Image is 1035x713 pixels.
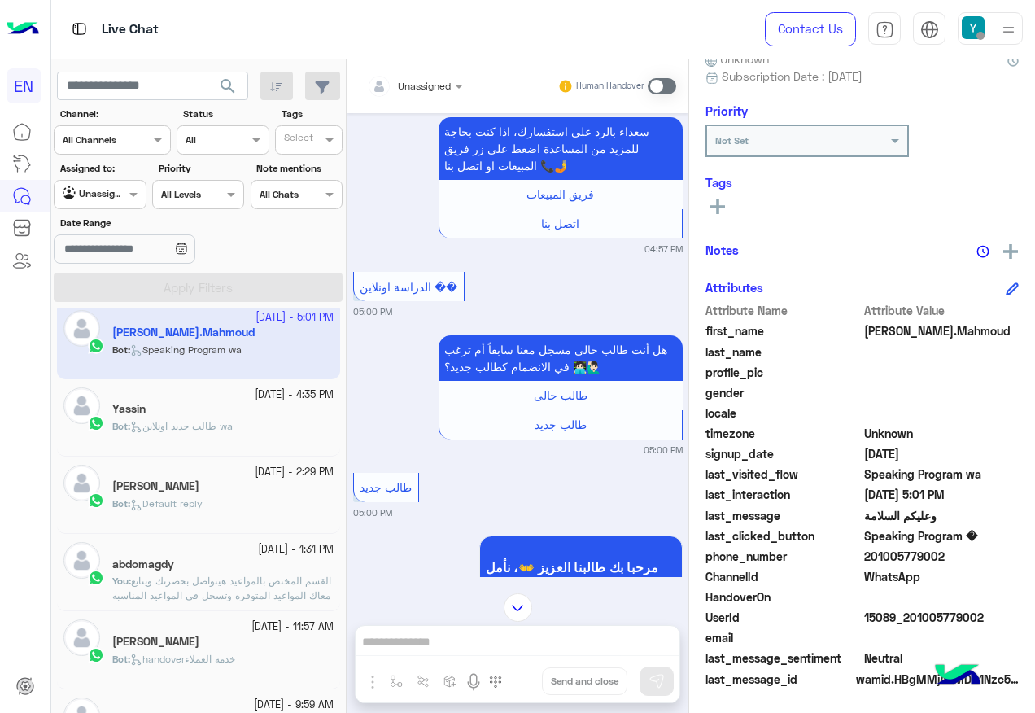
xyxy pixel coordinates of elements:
[88,570,104,586] img: WhatsApp
[864,588,1020,606] span: null
[765,12,856,46] a: Contact Us
[63,542,100,579] img: defaultAdmin.png
[705,527,861,545] span: last_clicked_button
[705,243,739,257] h6: Notes
[439,117,683,180] p: 29/9/2025, 4:57 PM
[705,445,861,462] span: signup_date
[864,302,1020,319] span: Attribute Value
[542,667,627,695] button: Send and close
[705,322,861,339] span: first_name
[705,175,1019,190] h6: Tags
[864,384,1020,401] span: null
[255,465,334,480] small: [DATE] - 2:29 PM
[7,68,41,103] div: EN
[218,77,238,96] span: search
[705,588,861,606] span: HandoverOn
[644,243,683,256] small: 04:57 PM
[282,107,341,121] label: Tags
[130,497,203,510] span: Default reply
[486,559,676,606] span: مرحبا بك طالبنا العزيز 👐، نأمل منك اختيار [PERSON_NAME]ك. 🤩
[353,506,392,519] small: 05:00 PM
[976,245,989,258] img: notes
[864,466,1020,483] span: Speaking Program wa
[398,80,451,92] span: Unassigned
[251,619,334,635] small: [DATE] - 11:57 AM
[864,405,1020,422] span: null
[60,216,242,230] label: Date Range
[864,629,1020,646] span: null
[644,444,683,457] small: 05:00 PM
[715,134,749,147] b: Not Set
[998,20,1019,40] img: profile
[112,402,146,416] h5: Yassin
[864,527,1020,545] span: Speaking Program �
[705,650,861,667] span: last_message_sentiment
[88,492,104,509] img: WhatsApp
[962,16,985,39] img: userImage
[868,12,901,46] a: tab
[112,479,199,493] h5: Mohamed Saad
[112,575,331,616] span: القسم المختص بالمواعيد هيتواصل بحضرتك ويتابع معاك المواعيد المتوفره وتسجل في المواعيد المناسبه لح...
[159,161,242,176] label: Priority
[864,425,1020,442] span: Unknown
[705,486,861,503] span: last_interaction
[504,593,532,622] img: scroll
[60,161,144,176] label: Assigned to:
[256,161,340,176] label: Note mentions
[112,497,128,510] span: Bot
[130,653,235,665] span: handoverخدمة العملاء
[255,387,334,403] small: [DATE] - 4:35 PM
[705,671,853,688] span: last_message_id
[88,647,104,663] img: WhatsApp
[535,418,587,431] span: طالب جديد
[534,388,587,402] span: طالب حالى
[864,445,1020,462] span: 2025-09-29T13:48:52.777Z
[526,187,594,201] span: فريق المبيعات
[576,80,644,93] small: Human Handover
[183,107,267,121] label: Status
[705,425,861,442] span: timezone
[705,609,861,626] span: UserId
[541,217,579,230] span: اتصل بنا
[705,103,748,118] h6: Priority
[112,575,129,587] span: You
[705,280,763,295] h6: Attributes
[112,558,174,571] h5: abdomagdy
[360,480,412,494] span: طالب جديد
[856,671,1019,688] span: wamid.HBgMMjAxMDA1Nzc5MDAyFQIAEhggQUM5RUY0MjFCNjUzMDJCOEVFQzQ1NzczMjNGQzUwOUEA
[112,653,130,665] b: :
[353,305,392,318] small: 05:00 PM
[439,335,683,381] p: 29/9/2025, 5:00 PM
[705,343,861,361] span: last_name
[112,653,128,665] span: Bot
[63,387,100,424] img: defaultAdmin.png
[360,280,457,294] span: الدراسة اونلاين ��
[282,130,313,149] div: Select
[112,497,130,510] b: :
[69,19,90,39] img: tab
[130,420,233,432] span: طالب جديد اونلاين wa
[254,698,334,713] small: [DATE] - 9:59 AM
[88,415,104,431] img: WhatsApp
[705,466,861,483] span: last_visited_flow
[705,302,861,319] span: Attribute Name
[864,609,1020,626] span: 15089_201005779002
[864,486,1020,503] span: 2025-09-29T14:01:04.608Z
[864,568,1020,585] span: 2
[705,364,861,381] span: profile_pic
[705,507,861,524] span: last_message
[864,650,1020,667] span: 0
[112,635,199,649] h5: Reham Taher
[705,50,769,68] span: Unknown
[864,548,1020,565] span: 201005779002
[112,420,130,432] b: :
[920,20,939,39] img: tab
[7,12,39,46] img: Logo
[722,68,862,85] span: Subscription Date : [DATE]
[1003,244,1018,259] img: add
[705,568,861,585] span: ChannelId
[54,273,343,302] button: Apply Filters
[63,465,100,501] img: defaultAdmin.png
[705,405,861,422] span: locale
[112,420,128,432] span: Bot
